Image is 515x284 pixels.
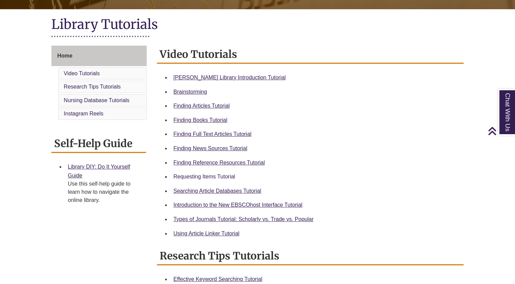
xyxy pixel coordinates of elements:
a: Requesting Items Tutorial [173,174,235,179]
a: [PERSON_NAME] Library Introduction Tutorial [173,75,286,80]
h1: Library Tutorials [51,16,463,34]
a: Home [51,46,147,66]
div: Use this self-help guide to learn how to navigate the online library. [68,180,141,204]
a: Library DIY: Do It Yourself Guide [68,164,130,178]
div: Guide Page Menu [51,46,147,121]
a: Research Tips Tutorials [64,84,120,90]
span: Home [57,53,72,59]
a: Searching Article Databases Tutorial [173,188,261,194]
a: Finding Articles Tutorial [173,103,229,109]
a: Finding News Sources Tutorial [173,145,247,151]
a: Back to Top [488,126,513,136]
a: Video Tutorials [64,70,100,76]
h2: Video Tutorials [157,46,463,64]
a: Nursing Database Tutorials [64,97,129,103]
a: Introduction to the New EBSCOhost Interface Tutorial [173,202,302,208]
a: Finding Full Text Articles Tutorial [173,131,251,137]
a: Effective Keyword Searching Tutorial [173,276,262,282]
a: Brainstorming [173,89,207,95]
h2: Self-Help Guide [51,135,146,153]
h2: Research Tips Tutorials [157,247,463,265]
a: Instagram Reels [64,111,103,116]
a: Using Article Linker Tutorial [173,231,239,236]
a: Types of Journals Tutorial: Scholarly vs. Trade vs. Popular [173,216,313,222]
a: Finding Reference Resources Tutorial [173,160,265,165]
a: Finding Books Tutorial [173,117,227,123]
